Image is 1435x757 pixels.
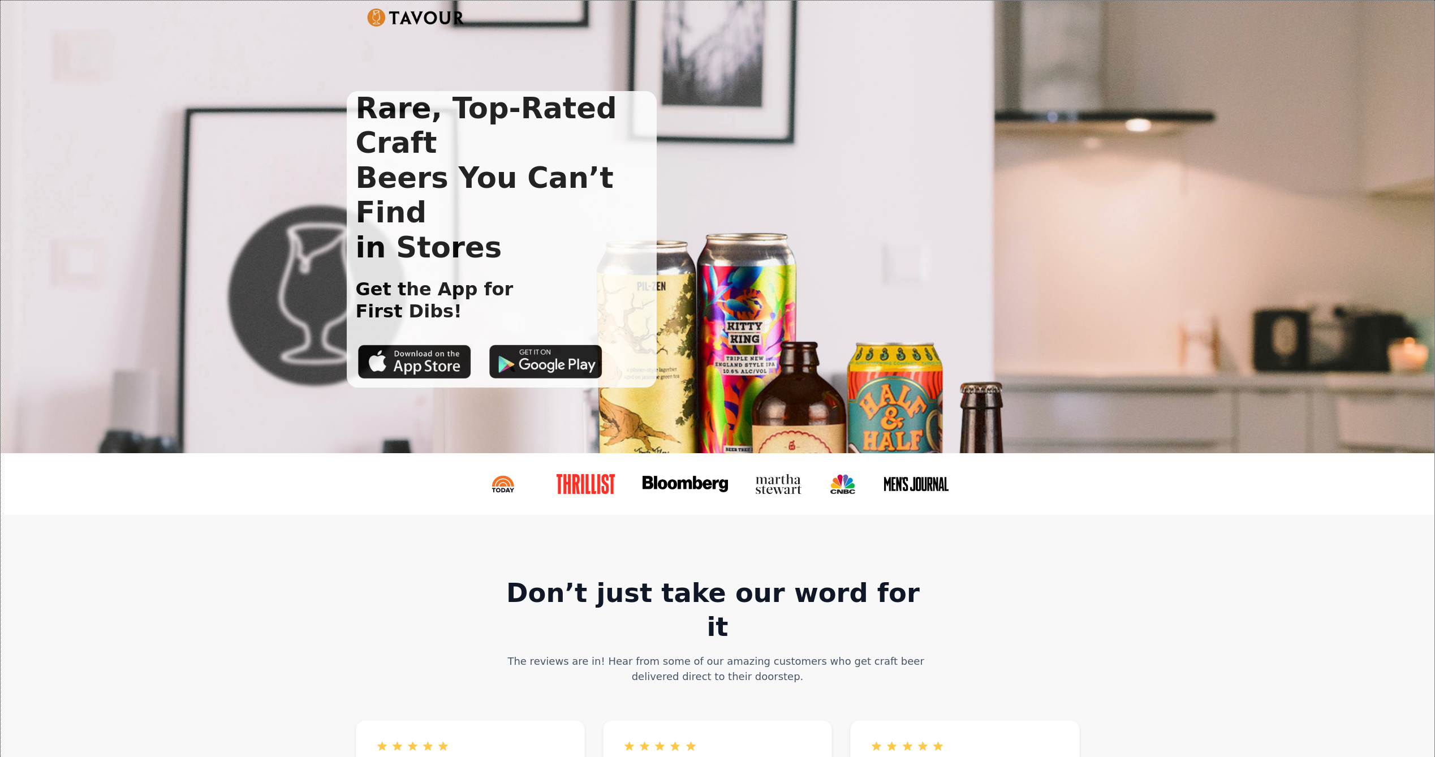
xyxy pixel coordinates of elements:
strong: Don’t just take our word for it [506,578,929,642]
h1: Rare, Top-Rated Craft Beers You Can’t Find in Stores [347,91,657,265]
a: Untitled UI logotextLogo [367,8,465,27]
img: Untitled UI logotext [367,8,465,27]
h1: Get the App for First Dibs! [347,278,514,322]
div: The reviews are in! Hear from some of our amazing customers who get craft beer delivered direct t... [501,653,935,684]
